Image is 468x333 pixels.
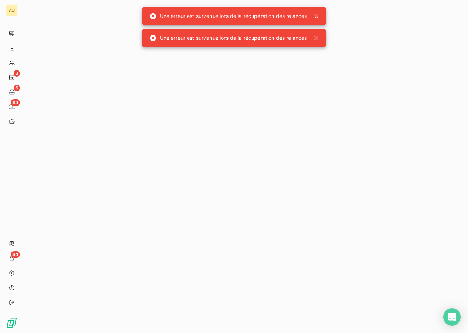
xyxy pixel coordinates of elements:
div: AU [6,4,18,16]
div: Une erreur est survenue lors de la récupération des relances [150,9,307,23]
div: Une erreur est survenue lors de la récupération des relances [150,31,307,45]
span: 84 [11,99,20,106]
span: 84 [11,251,20,258]
img: Logo LeanPay [6,317,18,329]
span: 5 [14,85,20,91]
div: Open Intercom Messenger [443,308,461,326]
span: 8 [14,70,20,77]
